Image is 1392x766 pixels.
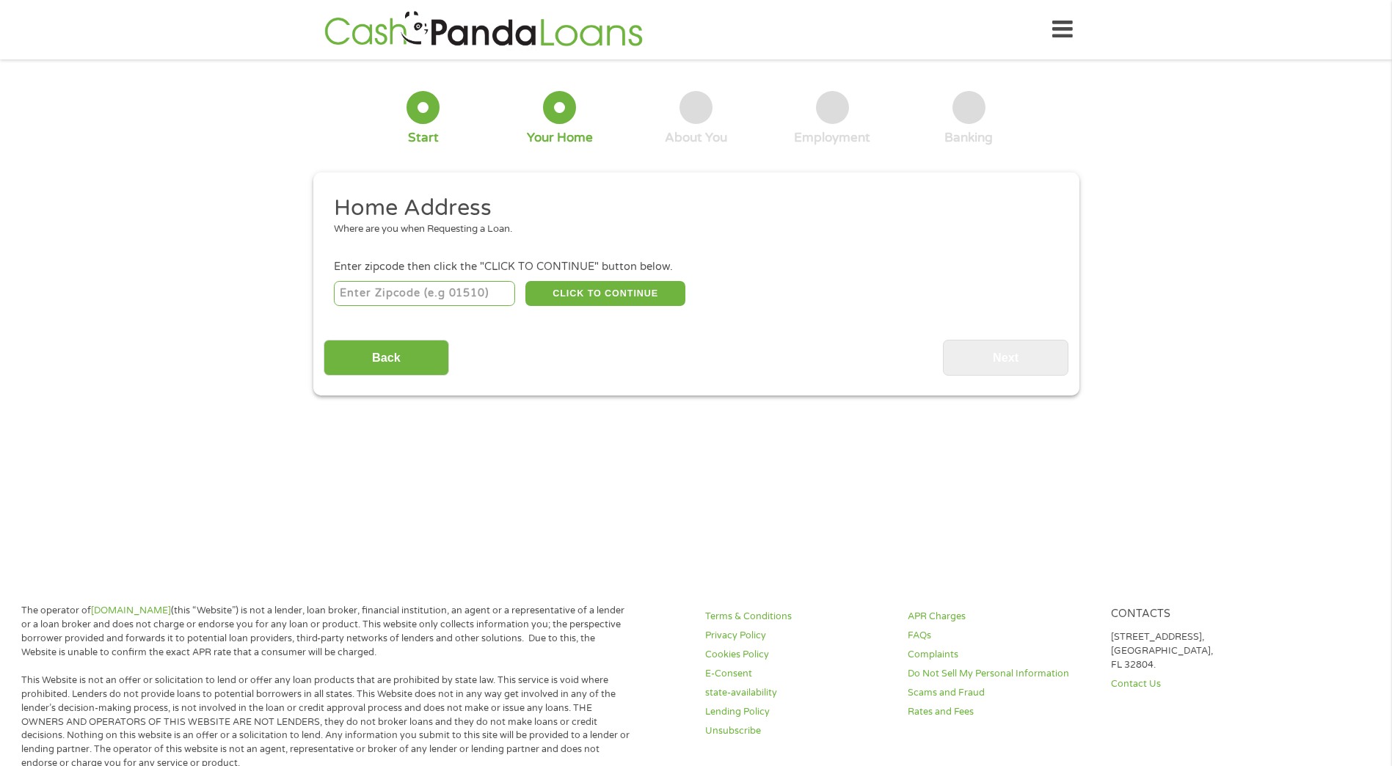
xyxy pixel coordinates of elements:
p: [STREET_ADDRESS], [GEOGRAPHIC_DATA], FL 32804. [1111,630,1296,672]
a: Contact Us [1111,677,1296,691]
a: [DOMAIN_NAME] [91,605,171,616]
a: Unsubscribe [705,724,890,738]
div: Start [408,130,439,146]
div: Banking [944,130,993,146]
div: Your Home [527,130,593,146]
input: Enter Zipcode (e.g 01510) [334,281,515,306]
input: Back [324,340,449,376]
div: Where are you when Requesting a Loan. [334,222,1047,237]
input: Next [943,340,1068,376]
a: Lending Policy [705,705,890,719]
a: APR Charges [908,610,1093,624]
a: E-Consent [705,667,890,681]
a: FAQs [908,629,1093,643]
div: About You [665,130,727,146]
h2: Home Address [334,194,1047,223]
a: Rates and Fees [908,705,1093,719]
button: CLICK TO CONTINUE [525,281,685,306]
a: Privacy Policy [705,629,890,643]
img: GetLoanNow Logo [320,9,647,51]
a: Do Not Sell My Personal Information [908,667,1093,681]
a: Cookies Policy [705,648,890,662]
a: state-availability [705,686,890,700]
a: Scams and Fraud [908,686,1093,700]
h4: Contacts [1111,608,1296,621]
p: The operator of (this “Website”) is not a lender, loan broker, financial institution, an agent or... [21,604,630,660]
a: Complaints [908,648,1093,662]
a: Terms & Conditions [705,610,890,624]
div: Enter zipcode then click the "CLICK TO CONTINUE" button below. [334,259,1057,275]
div: Employment [794,130,870,146]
